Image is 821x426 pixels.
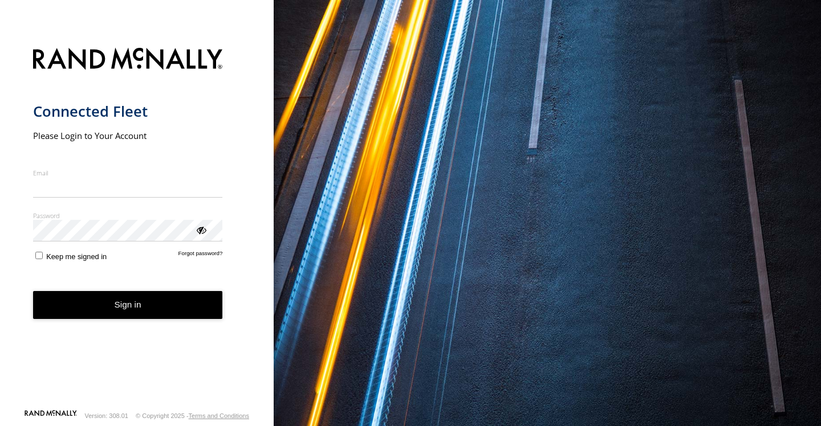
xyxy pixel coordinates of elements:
input: Keep me signed in [35,252,43,259]
a: Forgot password? [178,250,223,261]
button: Sign in [33,291,223,319]
a: Visit our Website [25,410,77,421]
label: Email [33,169,223,177]
img: Rand McNally [33,46,223,75]
div: ViewPassword [195,224,206,235]
div: © Copyright 2025 - [136,412,249,419]
h1: Connected Fleet [33,102,223,121]
form: main [33,41,241,409]
h2: Please Login to Your Account [33,130,223,141]
div: Version: 308.01 [85,412,128,419]
span: Keep me signed in [46,252,107,261]
a: Terms and Conditions [189,412,249,419]
label: Password [33,211,223,220]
